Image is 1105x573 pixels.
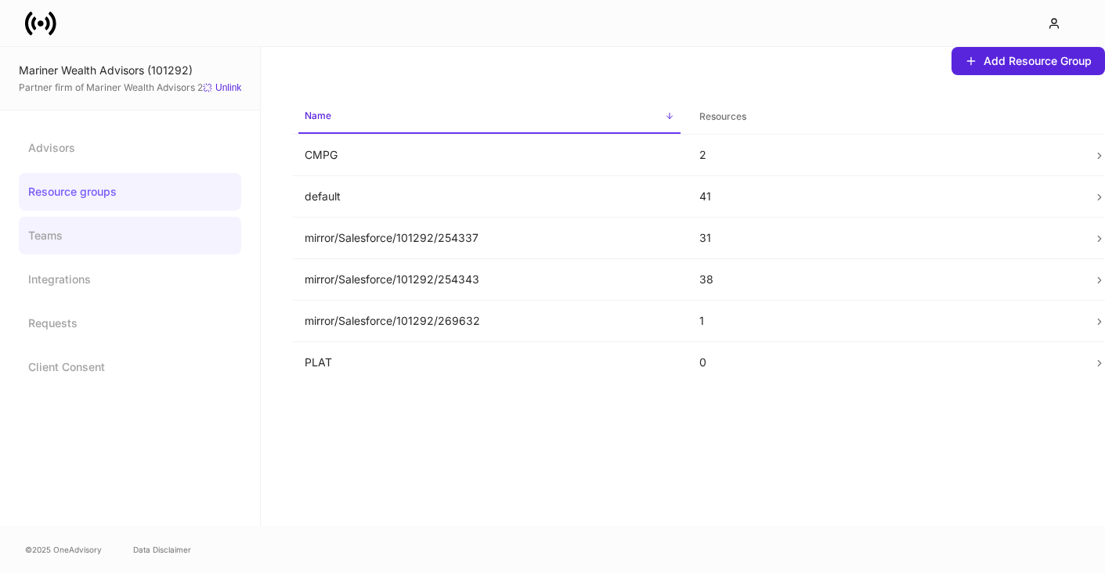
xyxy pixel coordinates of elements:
p: default [305,189,673,204]
a: Teams [19,217,241,254]
p: mirror/Salesforce/101292/254337 [305,230,673,246]
p: mirror/Salesforce/101292/269632 [305,313,673,329]
td: 41 [687,176,1081,218]
h6: Resources [699,109,746,124]
span: Partner firm of [19,81,203,94]
a: Advisors [19,129,241,167]
a: Client Consent [19,348,241,386]
a: Requests [19,305,241,342]
td: 1 [687,301,1081,342]
a: Resource groups [19,173,241,211]
a: Data Disclaimer [133,543,191,556]
td: 31 [687,218,1081,259]
div: Mariner Wealth Advisors (101292) [19,63,241,78]
h6: Name [305,108,331,123]
td: 2 [687,135,1081,176]
p: PLAT [305,355,673,370]
button: Unlink [203,82,241,94]
td: 0 [687,342,1081,384]
td: 38 [687,259,1081,301]
span: © 2025 OneAdvisory [25,543,102,556]
a: Integrations [19,261,241,298]
p: mirror/Salesforce/101292/254343 [305,272,673,287]
button: Add Resource Group [952,47,1105,75]
p: CMPG [305,147,673,163]
span: Resources [693,101,1074,133]
div: Add Resource Group [984,53,1092,69]
a: Mariner Wealth Advisors 2 [86,81,203,93]
span: Name [298,100,680,134]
